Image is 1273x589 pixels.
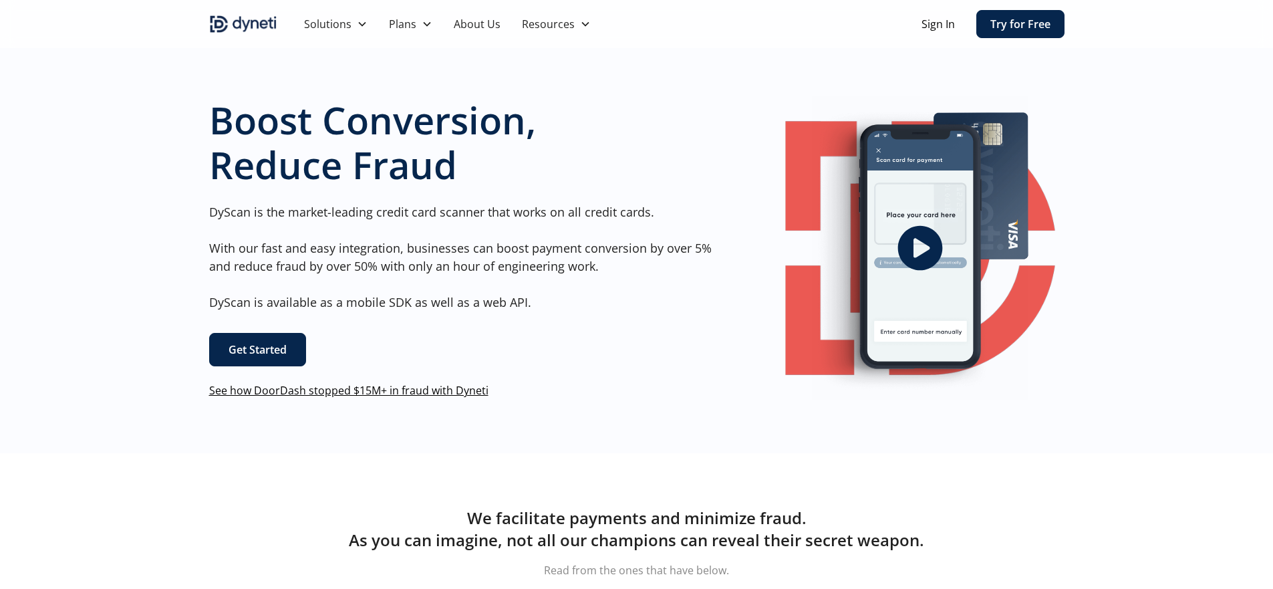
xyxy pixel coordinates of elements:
div: Resources [522,16,575,32]
div: Plans [378,11,443,37]
a: Sign In [922,16,955,32]
img: Image of a mobile Dyneti UI scanning a credit card [812,96,1028,400]
a: home [209,13,277,35]
a: open lightbox [776,96,1065,400]
div: Solutions [304,16,351,32]
p: Read from the ones that have below. [209,562,1065,578]
h2: We facilitate payments and minimize fraud. As you can imagine, not all our champions can reveal t... [209,507,1065,552]
div: Plans [389,16,416,32]
p: DyScan is the market-leading credit card scanner that works on all credit cards. With our fast an... [209,203,722,312]
h1: Boost Conversion, Reduce Fraud [209,98,722,187]
a: See how DoorDash stopped $15M+ in fraud with Dyneti [209,383,488,398]
a: Try for Free [976,10,1065,38]
img: Dyneti indigo logo [209,13,277,35]
a: Get Started [209,333,306,366]
div: Solutions [293,11,378,37]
